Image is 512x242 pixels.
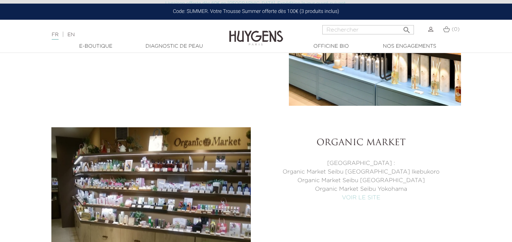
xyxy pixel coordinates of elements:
p: Organic Market Seibu [GEOGRAPHIC_DATA] [262,176,461,185]
button:  [400,23,413,33]
a: VOIR LE SITE [342,195,380,201]
div: | [48,30,208,39]
i:  [402,24,411,32]
a: E-Boutique [60,43,132,50]
a: FR [52,32,59,40]
a: Officine Bio [295,43,367,50]
p: [GEOGRAPHIC_DATA] : [262,159,461,168]
h3: Organic Market [262,138,461,148]
a: EN [68,32,75,37]
input: Rechercher [322,25,414,34]
a: Diagnostic de peau [138,43,210,50]
a: Nos engagements [374,43,446,50]
p: Organic Market Seibu [GEOGRAPHIC_DATA] Ikebukoro [262,168,461,176]
span: (0) [452,27,460,32]
p: Organic Market Seibu Yokohama [262,185,461,194]
img: Huygens [229,19,283,47]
